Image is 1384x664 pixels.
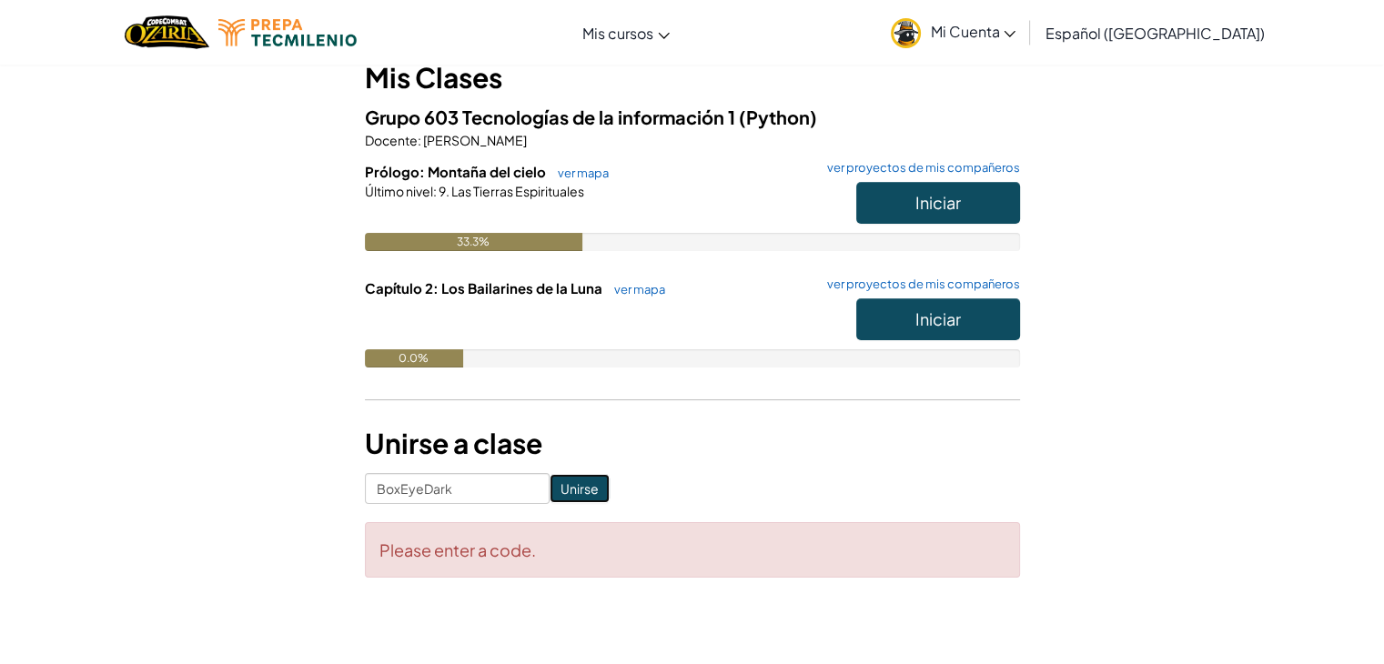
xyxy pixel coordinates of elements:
[418,132,421,148] span: :
[582,24,653,43] span: Mis cursos
[365,473,550,504] input: <Enter Class Code>
[882,4,1025,61] a: Mi Cuenta
[915,308,961,329] span: Iniciar
[818,162,1020,174] a: ver proyectos de mis compañeros
[930,22,1015,41] span: Mi Cuenta
[365,522,1020,578] div: Please enter a code.
[550,474,610,503] input: Unirse
[856,298,1020,340] button: Iniciar
[1035,8,1273,57] a: Español ([GEOGRAPHIC_DATA])
[433,183,437,199] span: :
[605,282,665,297] a: ver mapa
[421,132,527,148] span: [PERSON_NAME]
[125,14,209,51] a: Ozaria by CodeCombat logo
[915,192,961,213] span: Iniciar
[218,19,357,46] img: Tecmilenio logo
[365,57,1020,98] h3: Mis Clases
[365,183,433,199] span: Último nivel
[365,349,463,367] div: 0.0%
[549,166,609,180] a: ver mapa
[365,423,1020,464] h3: Unirse a clase
[365,132,418,148] span: Docente
[365,233,583,251] div: 33.3%
[818,278,1020,290] a: ver proyectos de mis compañeros
[739,106,817,128] span: (Python)
[365,106,739,128] span: Grupo 603 Tecnologías de la información 1
[573,8,679,57] a: Mis cursos
[365,163,549,180] span: Prólogo: Montaña del cielo
[437,183,450,199] span: 9.
[125,14,209,51] img: Home
[891,18,921,48] img: avatar
[450,183,584,199] span: Las Tierras Espirituales
[365,279,605,297] span: Capítulo 2: Los Bailarines de la Luna
[856,182,1020,224] button: Iniciar
[1045,24,1264,43] span: Español ([GEOGRAPHIC_DATA])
